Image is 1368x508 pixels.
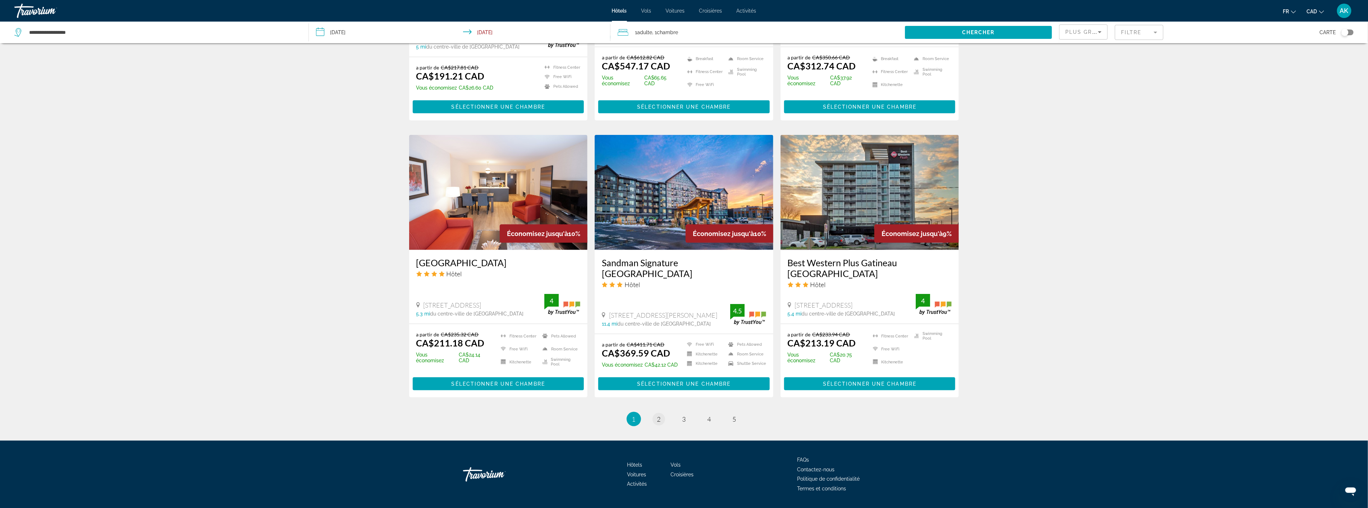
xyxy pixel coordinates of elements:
button: Check-in date: Sep 16, 2025 Check-out date: Sep 17, 2025 [309,22,610,43]
button: Sélectionner une chambre [598,100,770,113]
li: Fitness Center [684,67,725,77]
img: Hotel image [409,135,588,250]
span: Économisez jusqu'à [882,230,943,237]
li: Room Service [910,54,952,64]
button: Change currency [1307,6,1324,17]
a: Termes et conditions [797,486,846,492]
span: 5.3 mi [416,311,430,317]
a: Vols [641,8,651,14]
a: Croisières [671,472,694,477]
span: a partir de [602,54,625,60]
span: Voitures [627,472,646,477]
span: 11.4 mi [602,321,617,327]
div: 4 [544,296,559,305]
a: Hôtels [612,8,627,14]
div: 9% [874,224,959,243]
nav: Pagination [409,412,959,426]
a: Activités [627,481,647,487]
a: Sélectionner une chambre [598,102,770,110]
li: Breakfast [869,54,910,64]
span: Vous économisez [788,75,828,86]
span: FAQs [797,457,809,463]
div: 4 [916,296,930,305]
span: Vous économisez [416,85,457,91]
li: Kitchenette [683,361,725,367]
span: du centre-ville de [GEOGRAPHIC_DATA] [430,311,524,317]
div: 4 star Hotel [416,270,581,278]
li: Kitchenette [869,357,911,367]
div: 3 star Hotel [788,281,952,289]
del: CA$217.81 CAD [441,64,479,71]
li: Fitness Center [869,67,910,77]
span: 5.4 mi [788,311,802,317]
li: Shuttle Service [725,361,766,367]
p: CA$37.92 CAD [788,75,864,86]
a: Hôtels [627,462,642,468]
span: 3 [682,415,686,423]
button: Sélectionner une chambre [784,377,956,390]
li: Pets Allowed [725,341,766,348]
button: Chercher [905,26,1052,39]
span: , 1 [652,27,678,37]
button: Sélectionner une chambre [598,377,770,390]
span: Vous économisez [602,75,642,86]
span: Sélectionner une chambre [452,104,545,110]
span: Vous économisez [416,352,457,363]
button: Toggle map [1336,29,1354,36]
span: Sélectionner une chambre [823,381,916,387]
div: 10% [500,224,587,243]
li: Swimming Pool [725,67,766,77]
span: Sélectionner une chambre [823,104,916,110]
span: a partir de [416,64,439,71]
span: 5 mi [416,44,426,50]
span: Contactez-nous [797,467,835,472]
span: Politique de confidentialité [797,476,860,482]
li: Free WiFi [541,74,580,80]
span: Croisières [699,8,722,14]
li: Room Service [539,344,580,354]
li: Kitchenette [869,80,910,90]
ins: CA$213.19 CAD [788,337,856,348]
h3: Best Western Plus Gatineau [GEOGRAPHIC_DATA] [788,257,952,279]
span: Vous économisez [788,352,828,363]
del: CA$233.94 CAD [813,331,850,337]
a: [GEOGRAPHIC_DATA] [416,257,581,268]
li: Kitchenette [497,357,539,367]
a: Sélectionner une chambre [413,102,584,110]
p: CA$26.60 CAD [416,85,494,91]
del: CA$612.82 CAD [627,54,664,60]
iframe: Bouton de lancement de la fenêtre de messagerie [1339,479,1362,502]
p: CA$20.75 CAD [788,352,864,363]
button: User Menu [1335,3,1354,18]
span: Hôtel [624,281,640,289]
img: trustyou-badge.svg [730,304,766,325]
span: a partir de [602,341,625,348]
span: 1 [635,27,652,37]
span: Activités [737,8,756,14]
del: CA$411.71 CAD [627,341,664,348]
a: Sélectionner une chambre [413,379,584,387]
li: Free WiFi [683,341,725,348]
li: Swimming Pool [539,357,580,367]
span: du centre-ville de [GEOGRAPHIC_DATA] [426,44,520,50]
ins: CA$369.59 CAD [602,348,670,358]
a: Sélectionner une chambre [784,379,956,387]
li: Fitness Center [497,331,539,341]
span: Sélectionner une chambre [637,104,731,110]
li: Breakfast [684,54,725,64]
span: Vous économisez [602,362,643,368]
span: Plus grandes économies [1065,29,1151,35]
li: Fitness Center [869,331,911,341]
del: CA$235.32 CAD [441,331,479,337]
button: Sélectionner une chambre [413,377,584,390]
div: 10% [686,224,773,243]
span: du centre-ville de [GEOGRAPHIC_DATA] [802,311,895,317]
span: [STREET_ADDRESS] [424,301,481,309]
